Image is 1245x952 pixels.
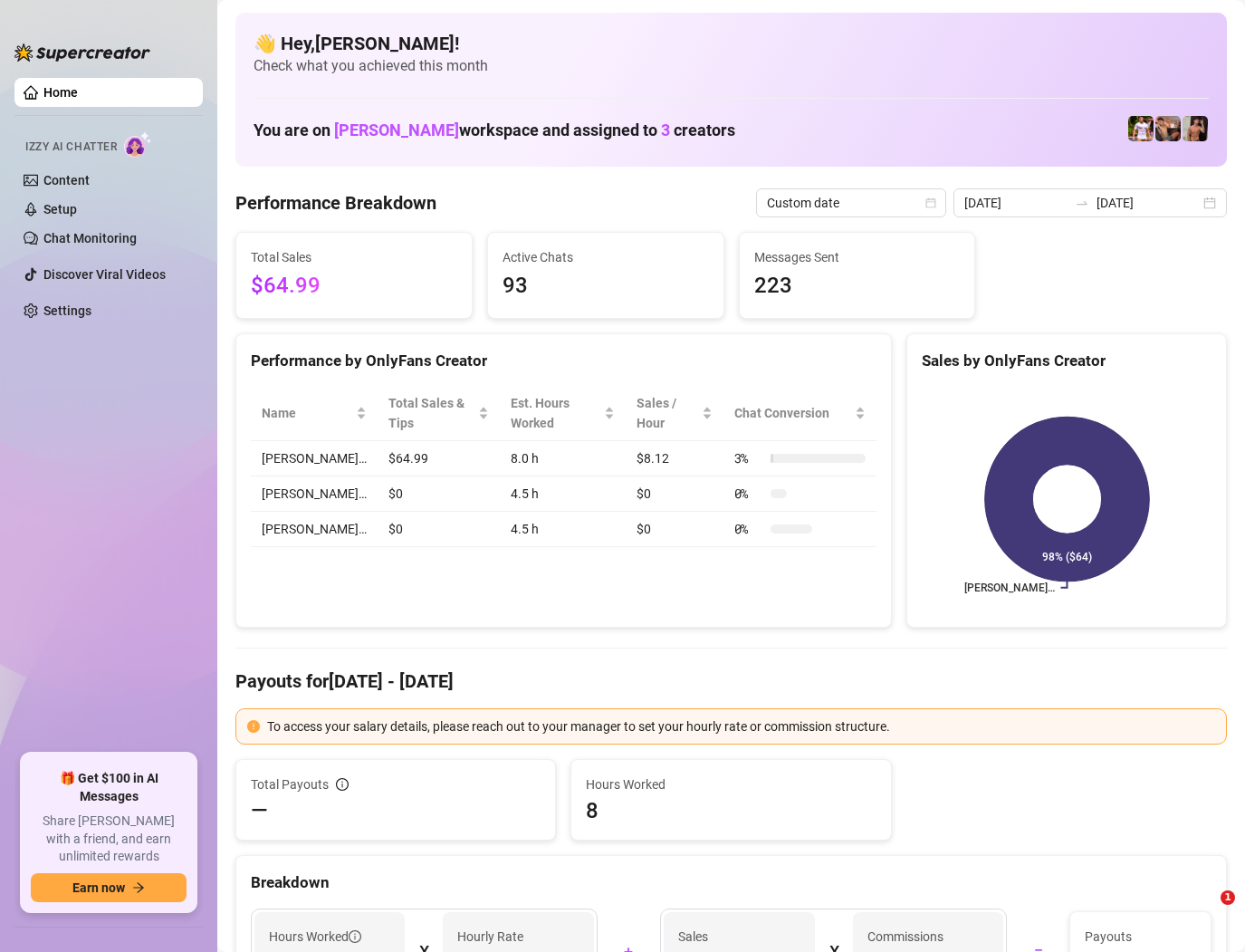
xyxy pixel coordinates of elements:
[378,441,500,476] td: $64.99
[754,247,961,267] span: Messages Sent
[867,927,943,947] article: Commissions
[378,512,500,547] td: $0
[254,31,1209,56] h4: 👋 Hey, [PERSON_NAME] !
[43,85,78,100] a: Home
[31,873,187,902] button: Earn nowarrow-right
[254,56,1209,76] span: Check what you achieved this month
[925,197,936,208] span: calendar
[511,393,600,433] div: Est. Hours Worked
[1075,196,1089,210] span: swap-right
[31,813,187,866] span: Share [PERSON_NAME] with a friend, and earn unlimited rewards
[626,476,723,512] td: $0
[25,139,117,156] span: Izzy AI Chatter
[734,403,851,423] span: Chat Conversion
[503,247,709,267] span: Active Chats
[626,386,723,441] th: Sales / Hour
[251,774,329,794] span: Total Payouts
[1221,890,1235,905] span: 1
[734,484,763,504] span: 0 %
[269,927,361,947] span: Hours Worked
[43,231,137,245] a: Chat Monitoring
[500,476,626,512] td: 4.5 h
[586,774,876,794] span: Hours Worked
[626,512,723,547] td: $0
[723,386,876,441] th: Chat Conversion
[251,269,457,303] span: $64.99
[251,870,1211,895] div: Breakdown
[43,267,166,282] a: Discover Viral Videos
[251,349,876,373] div: Performance by OnlyFans Creator
[349,930,361,943] span: info-circle
[43,303,91,318] a: Settings
[235,668,1227,694] h4: Payouts for [DATE] - [DATE]
[1183,116,1208,141] img: Zach
[132,881,145,894] span: arrow-right
[626,441,723,476] td: $8.12
[235,190,436,216] h4: Performance Breakdown
[922,349,1211,373] div: Sales by OnlyFans Creator
[1085,927,1196,947] span: Payouts
[964,582,1055,594] text: [PERSON_NAME]…
[457,927,523,947] article: Hourly Rate
[734,448,763,468] span: 3 %
[251,247,457,267] span: Total Sales
[754,269,961,303] span: 223
[503,269,709,303] span: 93
[251,512,378,547] td: [PERSON_NAME]…
[14,43,150,62] img: logo-BBDzfeDw.svg
[1097,193,1200,213] input: End date
[1075,196,1089,210] span: to
[251,476,378,512] td: [PERSON_NAME]…
[31,770,187,805] span: 🎁 Get $100 in AI Messages
[1183,890,1227,934] iframe: Intercom live chat
[964,193,1068,213] input: Start date
[251,796,268,825] span: —
[378,386,500,441] th: Total Sales & Tips
[43,173,90,188] a: Content
[678,927,800,947] span: Sales
[267,716,1215,736] div: To access your salary details, please reach out to your manager to set your hourly rate or commis...
[500,441,626,476] td: 8.0 h
[262,403,352,423] span: Name
[247,720,260,733] span: exclamation-circle
[72,880,125,895] span: Earn now
[334,120,459,139] span: [PERSON_NAME]
[767,189,935,216] span: Custom date
[251,441,378,476] td: [PERSON_NAME]…
[500,512,626,547] td: 4.5 h
[1155,116,1181,141] img: Osvaldo
[378,476,500,512] td: $0
[336,778,349,791] span: info-circle
[254,120,735,140] h1: You are on workspace and assigned to creators
[124,131,152,158] img: AI Chatter
[388,393,474,433] span: Total Sales & Tips
[734,519,763,539] span: 0 %
[661,120,670,139] span: 3
[637,393,697,433] span: Sales / Hour
[43,202,77,216] a: Setup
[1128,116,1154,141] img: Hector
[251,386,378,441] th: Name
[586,796,876,825] span: 8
